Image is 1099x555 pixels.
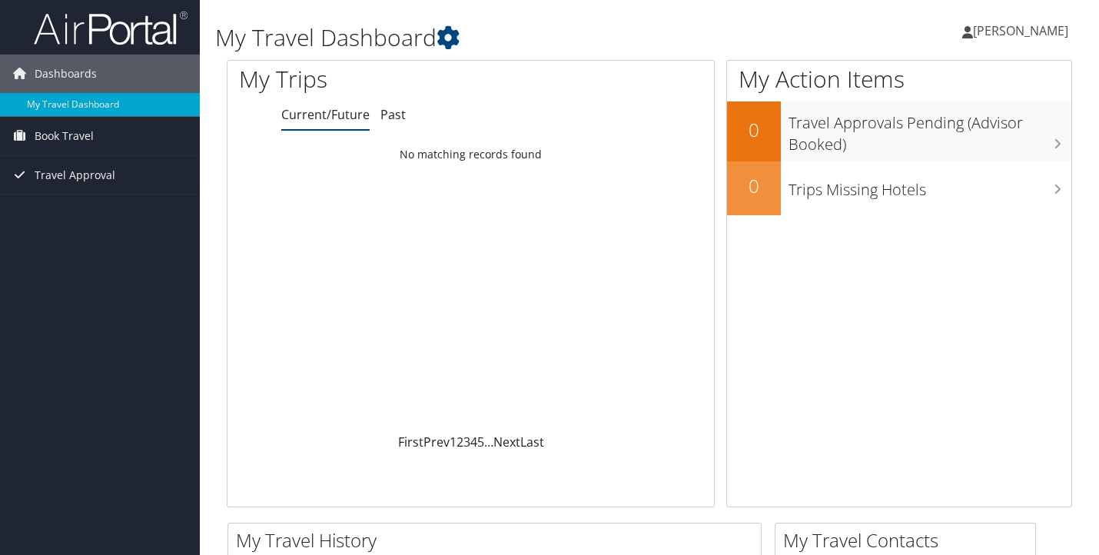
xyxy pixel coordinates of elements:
[35,156,115,194] span: Travel Approval
[493,434,520,450] a: Next
[450,434,457,450] a: 1
[423,434,450,450] a: Prev
[239,63,500,95] h1: My Trips
[457,434,463,450] a: 2
[236,527,761,553] h2: My Travel History
[35,55,97,93] span: Dashboards
[470,434,477,450] a: 4
[962,8,1084,54] a: [PERSON_NAME]
[727,161,1071,215] a: 0Trips Missing Hotels
[973,22,1068,39] span: [PERSON_NAME]
[227,141,714,168] td: No matching records found
[789,171,1071,201] h3: Trips Missing Hotels
[727,117,781,143] h2: 0
[727,173,781,199] h2: 0
[35,117,94,155] span: Book Travel
[380,106,406,123] a: Past
[463,434,470,450] a: 3
[484,434,493,450] span: …
[281,106,370,123] a: Current/Future
[477,434,484,450] a: 5
[727,63,1071,95] h1: My Action Items
[398,434,423,450] a: First
[727,101,1071,161] a: 0Travel Approvals Pending (Advisor Booked)
[520,434,544,450] a: Last
[34,10,188,46] img: airportal-logo.png
[783,527,1035,553] h2: My Travel Contacts
[789,105,1071,155] h3: Travel Approvals Pending (Advisor Booked)
[215,22,794,54] h1: My Travel Dashboard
